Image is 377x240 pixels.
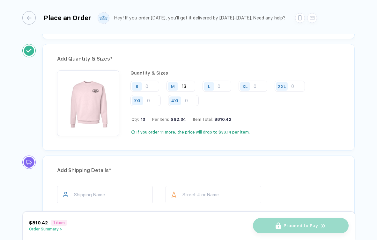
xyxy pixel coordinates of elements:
[278,84,286,89] div: 2XL
[136,84,138,89] div: S
[171,84,175,89] div: M
[193,117,232,122] div: Item Total:
[57,165,340,176] div: Add Shipping Details
[213,117,232,122] div: $810.42
[137,130,250,135] div: If you order 11 more, the price will drop to $39.14 per item.
[131,117,145,122] div: Qty:
[51,220,67,226] span: 1 item
[98,12,109,24] img: user profile
[152,117,186,122] div: Per Item:
[208,84,210,89] div: L
[114,15,285,21] div: Hey! If you order [DATE], you'll get it delivered by [DATE]–[DATE]. Need any help?
[57,54,340,64] div: Add Quantity & Sizes
[169,117,186,122] div: $62.34
[44,14,91,22] div: Place an Order
[130,70,340,76] div: Quantity & Sizes
[242,84,248,89] div: XL
[60,74,116,129] img: 1760567405550wtxat_nt_front.png
[171,98,179,103] div: 4XL
[134,98,141,103] div: 3XL
[29,227,67,231] button: Order Summary >
[139,117,145,122] span: 13
[29,220,48,225] span: $810.42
